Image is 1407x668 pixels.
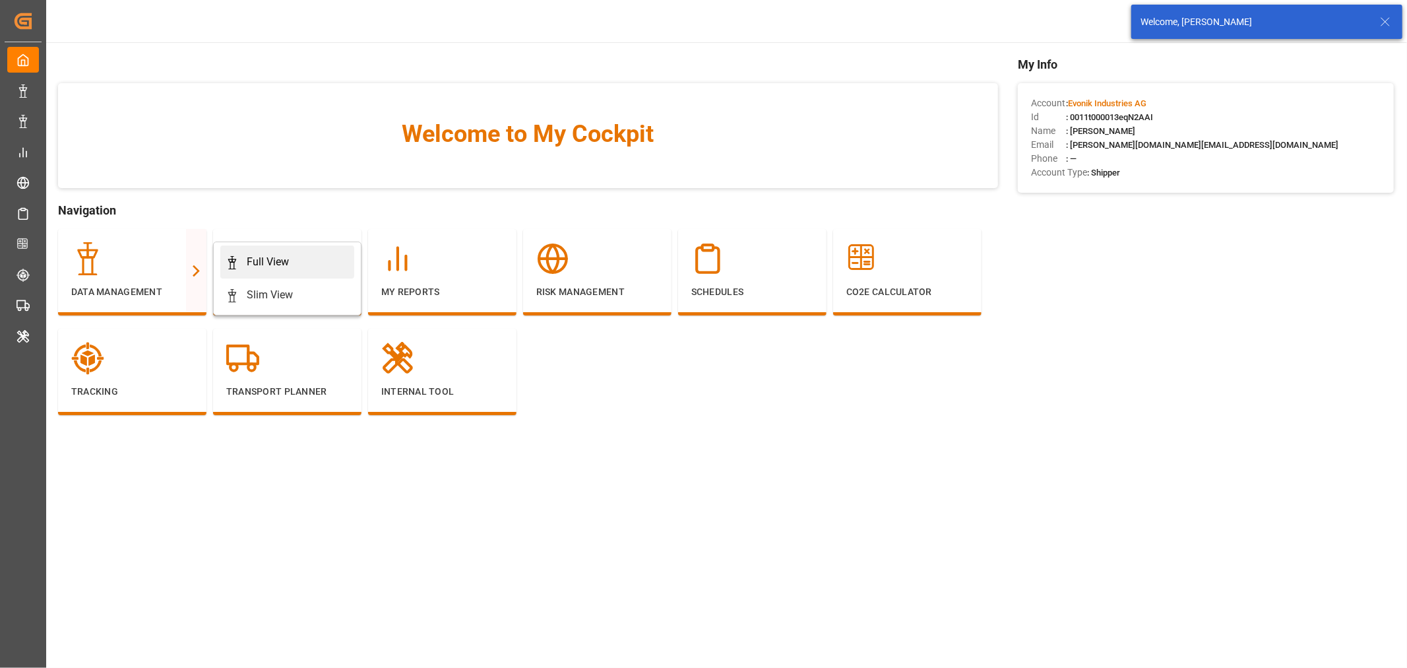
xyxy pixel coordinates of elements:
[220,246,354,279] a: Full View
[247,254,289,270] div: Full View
[381,385,503,399] p: Internal Tool
[71,285,193,299] p: Data Management
[846,285,968,299] p: CO2e Calculator
[220,279,354,312] a: Slim View
[58,201,998,219] span: Navigation
[1141,15,1367,29] div: Welcome, [PERSON_NAME]
[381,285,503,299] p: My Reports
[1066,126,1135,136] span: : [PERSON_NAME]
[1068,98,1146,108] span: Evonik Industries AG
[84,116,972,152] span: Welcome to My Cockpit
[1031,96,1066,110] span: Account
[1031,152,1066,166] span: Phone
[1031,138,1066,152] span: Email
[1066,140,1338,150] span: : [PERSON_NAME][DOMAIN_NAME][EMAIL_ADDRESS][DOMAIN_NAME]
[1031,124,1066,138] span: Name
[536,285,658,299] p: Risk Management
[1066,112,1153,122] span: : 0011t000013eqN2AAI
[1031,110,1066,124] span: Id
[247,287,293,303] div: Slim View
[691,285,813,299] p: Schedules
[226,385,348,399] p: Transport Planner
[1087,168,1120,178] span: : Shipper
[1066,154,1077,164] span: : —
[1031,166,1087,180] span: Account Type
[71,385,193,399] p: Tracking
[1018,55,1394,73] span: My Info
[1066,98,1146,108] span: :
